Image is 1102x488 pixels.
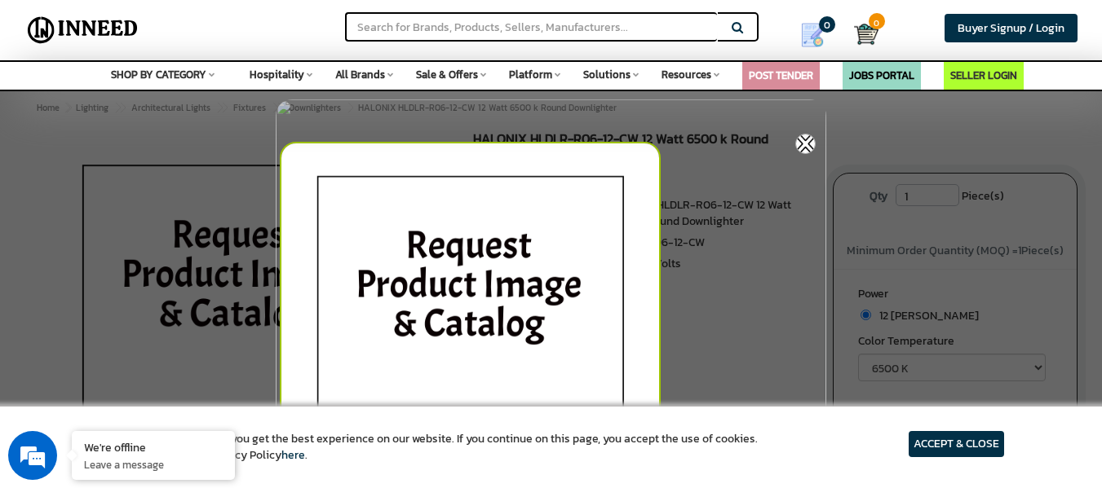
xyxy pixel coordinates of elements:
span: 0 [819,16,835,33]
img: inneed-close-icon.png [795,134,816,154]
input: Search for Brands, Products, Sellers, Manufacturers... [345,12,717,42]
span: Hospitality [250,67,304,82]
a: SELLER LOGIN [950,68,1017,83]
img: Cart [854,22,879,46]
a: Cart 0 [854,16,865,52]
a: my Quotes 0 [782,16,854,54]
article: We use cookies to ensure you get the best experience on our website. If you continue on this page... [98,431,758,464]
span: Buyer Signup / Login [958,20,1064,37]
span: Sale & Offers [416,67,478,82]
p: Leave a message [84,457,223,472]
article: ACCEPT & CLOSE [909,431,1004,457]
img: Inneed.Market [22,10,144,51]
span: Resources [662,67,711,82]
a: Buyer Signup / Login [945,14,1078,42]
img: Show My Quotes [800,23,825,47]
span: SHOP BY CATEGORY [111,67,206,82]
a: JOBS PORTAL [849,68,914,83]
a: here [281,446,305,464]
a: POST TENDER [749,68,813,83]
div: We're offline [84,439,223,455]
span: Platform [509,67,552,82]
span: 0 [869,13,885,29]
span: Solutions [583,67,631,82]
span: All Brands [335,67,385,82]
